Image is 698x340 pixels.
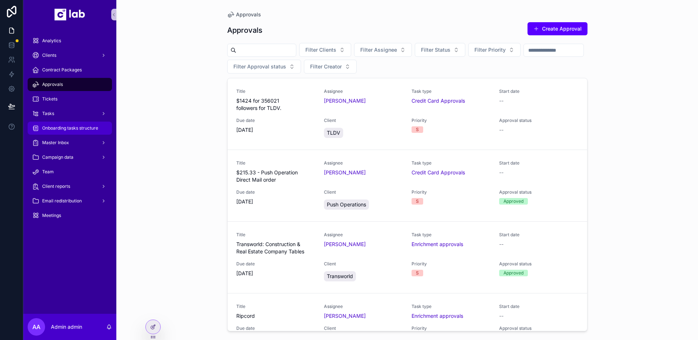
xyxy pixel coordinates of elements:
div: S [416,270,419,276]
span: Master Inbox [42,140,69,146]
span: Priority [412,325,490,331]
a: Campaign data [28,151,112,164]
div: scrollable content [23,29,116,232]
span: Client reports [42,183,70,189]
span: Transworld [327,273,353,280]
span: -- [499,241,504,248]
span: Analytics [42,38,61,44]
span: -- [499,97,504,104]
a: TitleTransworld: Construction & Real Estate Company TablesAssignee[PERSON_NAME]Task typeEnrichmen... [228,221,587,293]
span: Onboarding tasks structure [42,125,98,131]
span: Task type [412,232,490,238]
a: Title$1424 for 356021 followers for TLDV.Assignee[PERSON_NAME]Task typeCredit Card ApprovalsStart... [228,78,587,150]
span: Email redistribution [42,198,82,204]
span: Client [324,118,403,123]
button: Select Button [299,43,351,57]
span: Start date [499,304,578,309]
span: Priority [412,189,490,195]
span: -- [499,126,504,134]
div: S [416,126,419,133]
h1: Approvals [227,25,262,35]
span: Filter Assignee [360,46,397,54]
a: Tickets [28,92,112,106]
span: Approval status [499,261,578,267]
span: [DATE] [236,126,315,134]
a: Approvals [28,78,112,91]
span: Task type [412,88,490,94]
span: Push Operations [327,201,366,208]
a: Title$215.33 - Push Operation Direct Mail orderAssignee[PERSON_NAME]Task typeCredit Card Approval... [228,150,587,221]
span: Start date [499,160,578,166]
span: Due date [236,261,315,267]
span: Priority [412,118,490,123]
span: Meetings [42,213,61,218]
a: Enrichment approvals [412,312,463,320]
span: Approval status [499,189,578,195]
div: Approved [504,270,523,276]
a: Clients [28,49,112,62]
span: Contract Packages [42,67,82,73]
span: $215.33 - Push Operation Direct Mail order [236,169,315,183]
a: Credit Card Approvals [412,97,465,104]
button: Select Button [354,43,412,57]
button: Select Button [227,60,301,74]
div: Approved [504,198,523,205]
span: Transworld: Construction & Real Estate Company Tables [236,241,315,255]
span: Approvals [236,11,261,18]
span: Filter Clients [305,46,336,54]
p: Admin admin [51,323,82,331]
span: -- [499,312,504,320]
a: Email redistribution [28,194,112,207]
span: Ripcord [236,312,315,320]
span: Client [324,325,403,331]
a: [PERSON_NAME] [324,97,366,104]
a: Analytics [28,34,112,47]
a: Enrichment approvals [412,241,463,248]
span: $1424 for 356021 followers for TLDV. [236,97,315,112]
button: Select Button [468,43,521,57]
span: Tickets [42,96,57,102]
span: Filter Approval status [233,63,286,70]
a: Onboarding tasks structure [28,122,112,135]
button: Create Approval [527,22,587,35]
span: Filter Status [421,46,450,54]
span: Task type [412,304,490,309]
span: Task type [412,160,490,166]
span: Team [42,169,54,175]
span: Title [236,88,315,94]
a: Team [28,165,112,178]
span: Approval status [499,325,578,331]
span: Start date [499,232,578,238]
span: Clients [42,52,56,58]
span: Client [324,189,403,195]
a: Contract Packages [28,63,112,76]
button: Select Button [415,43,465,57]
span: Due date [236,325,315,331]
span: Title [236,304,315,309]
span: Due date [236,118,315,123]
img: App logo [55,9,85,20]
span: Credit Card Approvals [412,169,465,176]
a: [PERSON_NAME] [324,169,366,176]
span: Start date [499,88,578,94]
span: Assignee [324,160,403,166]
span: [PERSON_NAME] [324,312,366,320]
span: Approvals [42,82,63,87]
span: Approval status [499,118,578,123]
div: S [416,198,419,205]
span: Aa [32,323,40,331]
span: -- [499,169,504,176]
a: Approvals [227,11,261,18]
a: [PERSON_NAME] [324,241,366,248]
a: Client reports [28,180,112,193]
span: Client [324,261,403,267]
a: Master Inbox [28,136,112,149]
span: Priority [412,261,490,267]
